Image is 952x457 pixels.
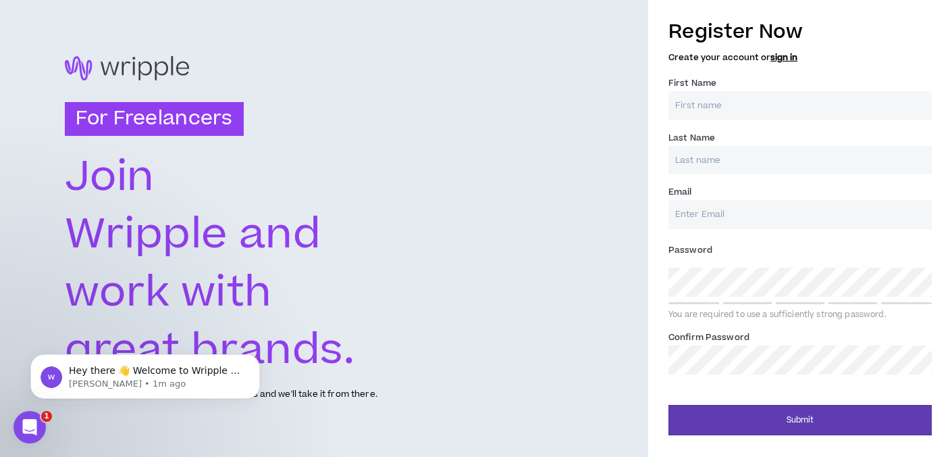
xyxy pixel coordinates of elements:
text: Wripple and [65,204,321,264]
label: Confirm Password [668,327,749,348]
span: 1 [41,411,52,422]
text: work with [65,262,273,322]
a: sign in [770,51,797,64]
text: great brands. [65,320,355,380]
text: Join [65,147,155,207]
button: Submit [668,405,932,435]
input: First name [668,91,932,120]
h3: Register Now [668,18,932,46]
iframe: Intercom notifications message [10,326,280,420]
h5: Create your account or [668,53,932,62]
label: Email [668,181,692,203]
h3: For Freelancers [65,102,244,136]
iframe: Intercom live chat [14,411,46,443]
input: Enter Email [668,200,932,229]
div: You are required to use a sufficiently strong password. [668,310,932,320]
span: Password [668,244,712,256]
input: Last name [668,145,932,174]
label: First Name [668,72,716,94]
label: Last Name [668,127,715,149]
